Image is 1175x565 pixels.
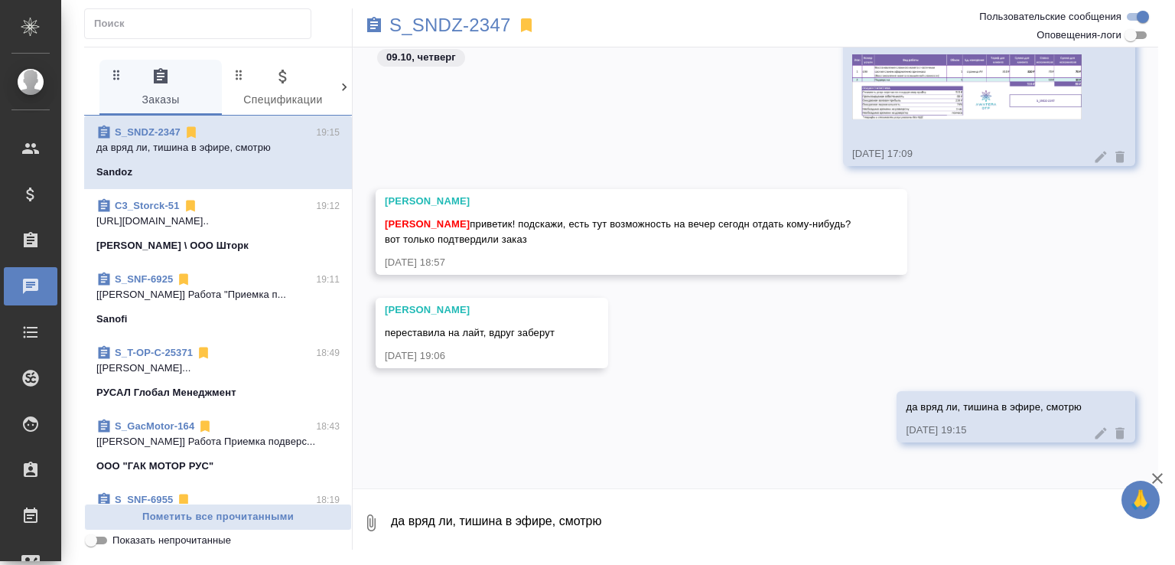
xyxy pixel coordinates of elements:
img: S_SNDZ-2347.png [852,54,1082,119]
a: C3_Storck-51 [115,200,180,211]
svg: Отписаться [184,125,199,140]
p: [URL][DOMAIN_NAME].. [96,214,340,229]
div: S_SNF-695518:19[[PERSON_NAME]] Работа "Корректур...Sanofi [84,483,352,557]
div: S_SNF-692519:11[[PERSON_NAME]] Работа "Приемка п...Sanofi [84,263,352,336]
p: [[PERSON_NAME]... [96,361,340,376]
svg: Отписаться [176,272,191,287]
p: Sanofi [96,312,128,327]
span: 🙏 [1128,484,1154,516]
div: S_SNDZ-234719:15да вряд ли, тишина в эфире, смотрюSandoz [84,116,352,189]
div: S_GacMotor-16418:43[[PERSON_NAME]] Работа Приемка подверс...ООО "ГАК МОТОР РУС" [84,410,352,483]
p: 19:15 [316,125,340,140]
p: да вряд ли, тишина в эфире, смотрю [96,140,340,155]
p: 19:12 [316,198,340,214]
span: Пользовательские сообщения [979,9,1121,24]
a: S_SNF-6925 [115,273,173,285]
span: Показать непрочитанные [112,533,231,548]
svg: Зажми и перетащи, чтобы поменять порядок вкладок [109,67,124,82]
p: 18:19 [316,492,340,508]
a: S_T-OP-C-25371 [115,347,193,358]
div: [PERSON_NAME] [385,302,555,318]
p: 18:43 [316,419,340,434]
span: Пометить все прочитанными [93,508,343,526]
p: Sandoz [96,165,132,180]
a: S_SNF-6955 [115,494,173,505]
svg: Отписаться [196,345,211,361]
svg: Отписаться [197,419,213,434]
span: переставила на лайт, вдруг заберут [385,327,555,338]
p: [PERSON_NAME] \ ООО Шторк [96,238,249,253]
p: [[PERSON_NAME]] Работа Приемка подверс... [96,434,340,449]
span: Заказы [109,67,213,109]
div: [DATE] 18:57 [385,255,854,270]
a: S_SNDZ-2347 [115,126,181,138]
span: Оповещения-логи [1037,28,1121,43]
p: 18:49 [316,345,340,361]
input: Поиск [94,13,311,34]
svg: Отписаться [176,492,191,508]
p: [[PERSON_NAME]] Работа "Приемка п... [96,287,340,302]
span: приветик! подскажи, есть тут возможность на вечер сегодн отдать кому-нибудь? вот только подтверди... [385,218,854,245]
p: 09.10, четверг [386,50,456,65]
span: [PERSON_NAME] [385,218,470,230]
a: S_SNDZ-2347 [389,18,511,33]
div: S_T-OP-C-2537118:49[[PERSON_NAME]...РУСАЛ Глобал Менеджмент [84,336,352,410]
span: да вряд ли, тишина в эфире, смотрю [906,401,1082,413]
a: S_GacMotor-164 [115,420,194,432]
svg: Отписаться [183,198,198,214]
button: Пометить все прочитанными [84,504,352,531]
span: Спецификации [231,67,335,109]
div: C3_Storck-5119:12[URL][DOMAIN_NAME]..[PERSON_NAME] \ ООО Шторк [84,189,352,263]
div: [DATE] 19:06 [385,348,555,364]
p: РУСАЛ Глобал Менеджмент [96,385,236,400]
div: [DATE] 19:15 [906,423,1082,438]
div: [PERSON_NAME] [385,194,854,209]
p: ООО "ГАК МОТОР РУС" [96,459,213,474]
div: [DATE] 17:09 [852,146,1082,162]
button: 🙏 [1121,481,1160,519]
p: 19:11 [316,272,340,287]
